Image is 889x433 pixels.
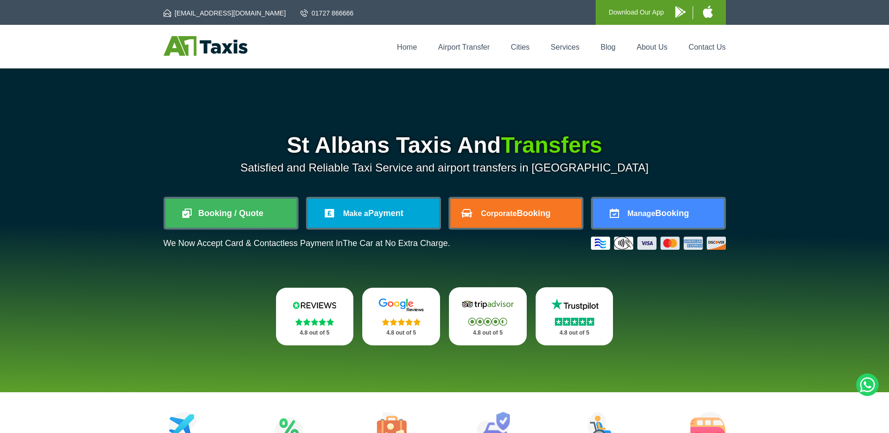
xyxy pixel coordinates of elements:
[300,8,354,18] a: 01727 866666
[546,298,603,312] img: Trustpilot
[164,134,726,157] h1: St Albans Taxis And
[628,209,656,217] span: Manage
[468,318,507,326] img: Stars
[460,298,516,312] img: Tripadvisor
[551,43,579,51] a: Services
[165,199,297,228] a: Booking / Quote
[382,318,421,326] img: Stars
[555,318,594,326] img: Stars
[164,8,286,18] a: [EMAIL_ADDRESS][DOMAIN_NAME]
[609,7,664,18] p: Download Our App
[546,327,603,339] p: 4.8 out of 5
[164,161,726,174] p: Satisfied and Reliable Taxi Service and airport transfers in [GEOGRAPHIC_DATA]
[362,288,440,345] a: Google Stars 4.8 out of 5
[438,43,490,51] a: Airport Transfer
[675,6,686,18] img: A1 Taxis Android App
[450,199,582,228] a: CorporateBooking
[276,288,354,345] a: Reviews.io Stars 4.8 out of 5
[286,327,344,339] p: 4.8 out of 5
[343,209,368,217] span: Make a
[449,287,527,345] a: Tripadvisor Stars 4.8 out of 5
[593,199,724,228] a: ManageBooking
[600,43,615,51] a: Blog
[511,43,530,51] a: Cities
[343,239,450,248] span: The Car at No Extra Charge.
[164,239,450,248] p: We Now Accept Card & Contactless Payment In
[459,327,516,339] p: 4.8 out of 5
[397,43,417,51] a: Home
[373,327,430,339] p: 4.8 out of 5
[688,43,725,51] a: Contact Us
[591,237,726,250] img: Credit And Debit Cards
[637,43,668,51] a: About Us
[308,199,439,228] a: Make aPayment
[536,287,613,345] a: Trustpilot Stars 4.8 out of 5
[164,36,247,56] img: A1 Taxis St Albans LTD
[286,298,343,312] img: Reviews.io
[501,133,602,157] span: Transfers
[703,6,713,18] img: A1 Taxis iPhone App
[481,209,516,217] span: Corporate
[373,298,429,312] img: Google
[295,318,334,326] img: Stars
